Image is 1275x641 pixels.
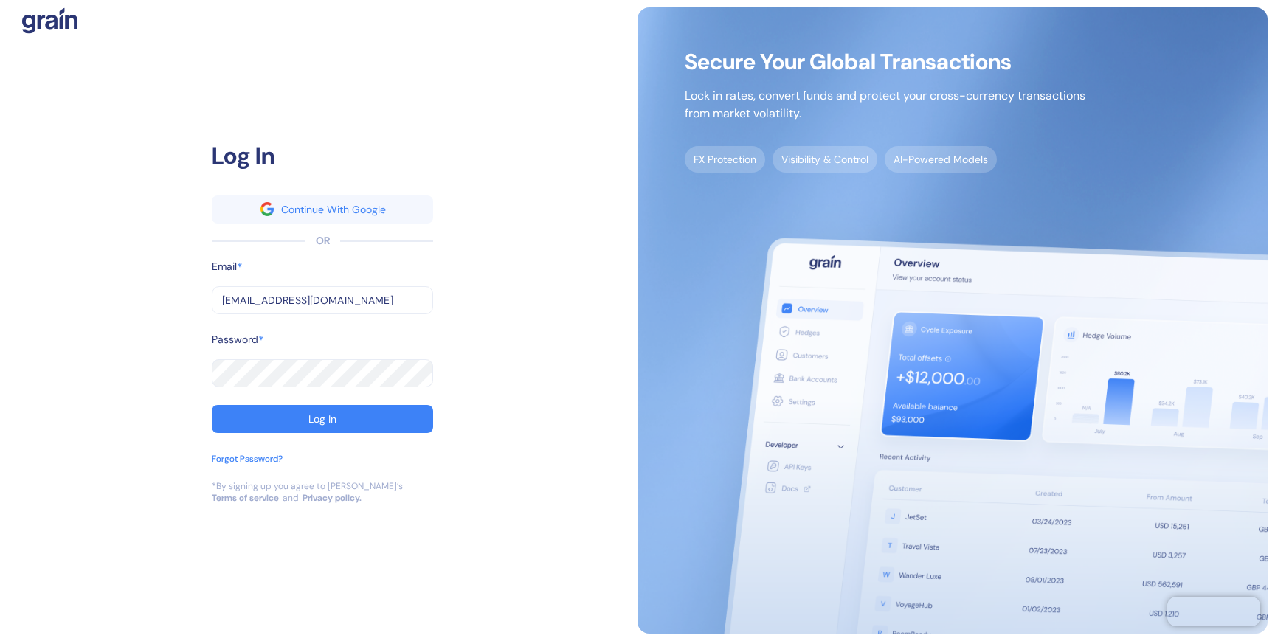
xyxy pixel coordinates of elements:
[212,195,433,224] button: googleContinue With Google
[885,146,997,173] span: AI-Powered Models
[212,259,237,274] label: Email
[281,204,386,215] div: Continue With Google
[212,332,258,347] label: Password
[303,492,362,504] a: Privacy policy.
[637,7,1268,634] img: signup-main-image
[773,146,877,173] span: Visibility & Control
[260,202,274,215] img: google
[212,480,403,492] div: *By signing up you agree to [PERSON_NAME]’s
[212,286,433,314] input: example@email.com
[22,7,77,34] img: logo
[685,146,765,173] span: FX Protection
[308,414,336,424] div: Log In
[1167,597,1260,626] iframe: Chatra live chat
[212,452,283,480] button: Forgot Password?
[212,492,279,504] a: Terms of service
[316,233,330,249] div: OR
[212,138,433,173] div: Log In
[685,87,1085,122] p: Lock in rates, convert funds and protect your cross-currency transactions from market volatility.
[212,405,433,433] button: Log In
[212,452,283,465] div: Forgot Password?
[283,492,299,504] div: and
[685,55,1085,69] span: Secure Your Global Transactions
